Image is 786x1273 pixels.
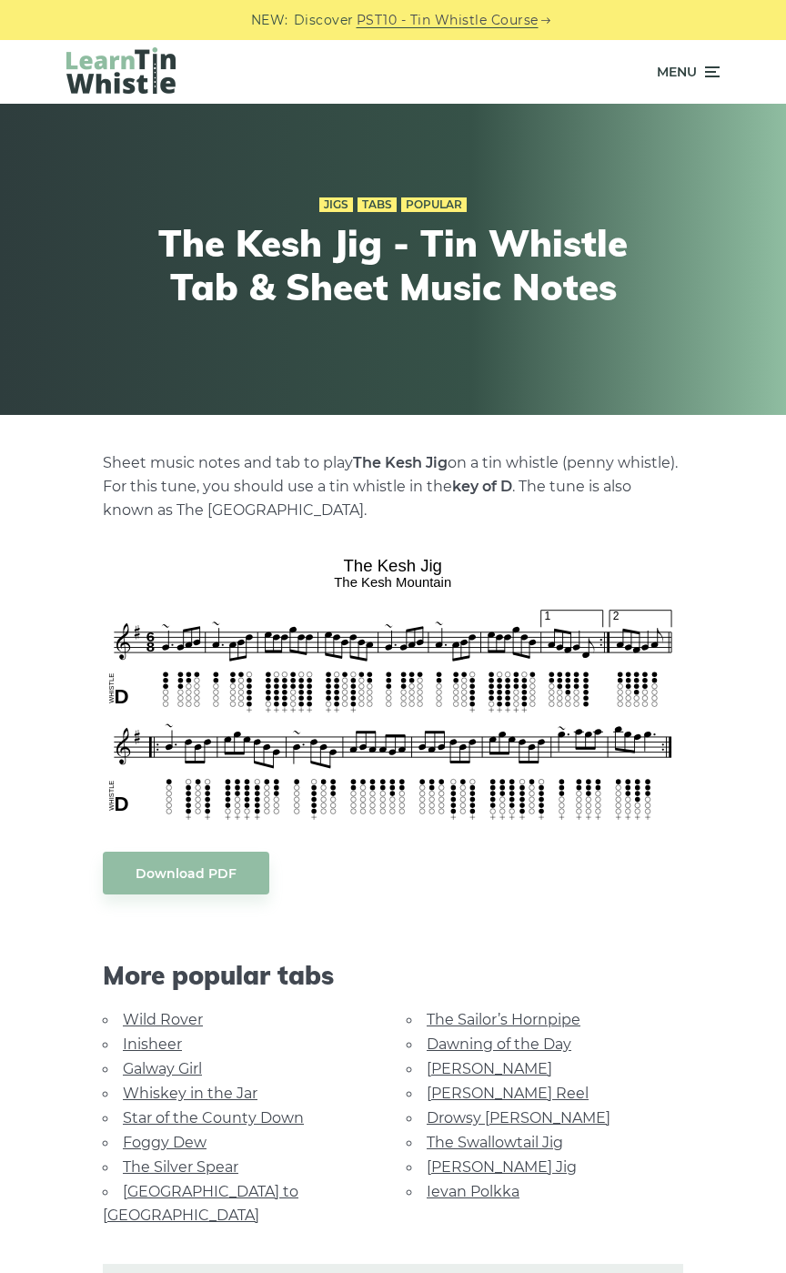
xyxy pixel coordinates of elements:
[427,1183,519,1200] a: Ievan Polkka
[123,1109,304,1127] a: Star of the County Down
[358,197,397,212] a: Tabs
[319,197,353,212] a: Jigs
[452,478,512,495] strong: key of D
[427,1085,589,1102] a: [PERSON_NAME] Reel
[657,49,697,95] span: Menu
[123,1134,207,1151] a: Foggy Dew
[147,221,639,308] h1: The Kesh Jig - Tin Whistle Tab & Sheet Music Notes
[103,1183,298,1224] a: [GEOGRAPHIC_DATA] to [GEOGRAPHIC_DATA]
[103,852,269,894] a: Download PDF
[427,1134,563,1151] a: The Swallowtail Jig
[123,1011,203,1028] a: Wild Rover
[401,197,467,212] a: Popular
[427,1036,571,1053] a: Dawning of the Day
[353,454,448,471] strong: The Kesh Jig
[66,47,176,94] img: LearnTinWhistle.com
[427,1109,610,1127] a: Drowsy [PERSON_NAME]
[123,1158,238,1176] a: The Silver Spear
[427,1158,577,1176] a: [PERSON_NAME] Jig
[103,550,683,824] img: The Kesh Jig Tin Whistle Tabs & Sheet Music
[103,451,683,522] p: Sheet music notes and tab to play on a tin whistle (penny whistle). For this tune, you should use...
[427,1060,552,1077] a: [PERSON_NAME]
[123,1036,182,1053] a: Inisheer
[103,960,683,991] span: More popular tabs
[123,1085,257,1102] a: Whiskey in the Jar
[427,1011,580,1028] a: The Sailor’s Hornpipe
[123,1060,202,1077] a: Galway Girl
